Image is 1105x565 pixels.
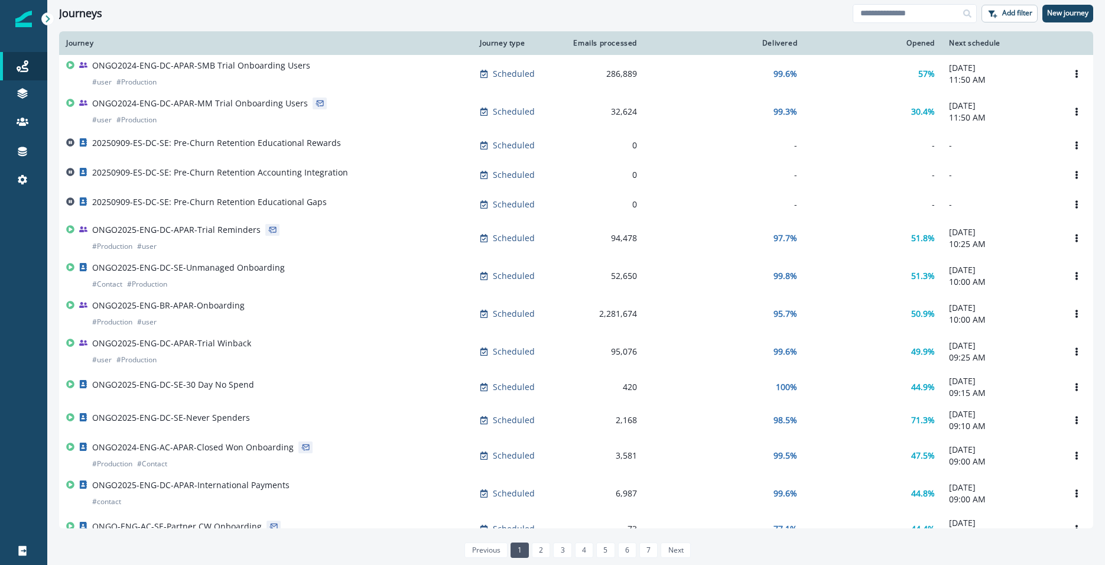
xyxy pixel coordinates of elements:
div: 32,624 [568,106,637,118]
a: Page 5 [596,543,615,558]
p: # Production [92,458,132,470]
ul: Pagination [461,543,690,558]
p: Scheduled [493,308,535,320]
p: 98.5% [773,414,797,426]
p: [DATE] [949,264,1053,276]
button: New journey [1042,5,1093,22]
p: ONGO2025-ENG-DC-SE-Unmanaged Onboarding [92,262,285,274]
div: - [651,169,797,181]
p: # user [92,354,112,366]
p: 100% [776,381,797,393]
button: Options [1067,166,1086,184]
h1: Journeys [59,7,102,20]
div: 73 [568,523,637,535]
p: 99.6% [773,488,797,499]
div: 286,889 [568,68,637,80]
p: Scheduled [493,68,535,80]
p: Scheduled [493,270,535,282]
p: 44.8% [911,488,935,499]
p: # user [137,316,157,328]
p: 47.5% [911,450,935,462]
a: ONGO2024-ENG-AC-APAR-Closed Won Onboarding#Production#ContactScheduled3,58199.5%47.5%[DATE]09:00 ... [59,437,1093,475]
button: Options [1067,196,1086,213]
a: ONGO2024-ENG-DC-APAR-MM Trial Onboarding Users#user#ProductionScheduled32,62499.3%30.4%[DATE]11:5... [59,93,1093,131]
p: 10:25 AM [949,238,1053,250]
a: Page 6 [618,543,636,558]
a: 20250909-ES-DC-SE: Pre-Churn Retention Educational GapsScheduled0---Options [59,190,1093,219]
button: Options [1067,343,1086,361]
a: Page 4 [575,543,593,558]
p: 99.3% [773,106,797,118]
div: 52,650 [568,270,637,282]
p: # Contact [137,458,167,470]
a: ONGO2025-ENG-DC-SE-Unmanaged Onboarding#Contact#ProductionScheduled52,65099.8%51.3%[DATE]10:00 AM... [59,257,1093,295]
p: [DATE] [949,482,1053,493]
p: 99.8% [773,270,797,282]
p: # Production [127,278,167,290]
p: [DATE] [949,226,1053,238]
div: Journey type [480,38,554,48]
div: - [811,199,935,210]
a: ONGO2025-ENG-BR-APAR-Onboarding#Production#userScheduled2,281,67495.7%50.9%[DATE]10:00 AMOptions [59,295,1093,333]
a: ONGO2025-ENG-DC-APAR-Trial Winback#user#ProductionScheduled95,07699.6%49.9%[DATE]09:25 AMOptions [59,333,1093,371]
p: 51.3% [911,270,935,282]
button: Add filter [981,5,1038,22]
button: Options [1067,305,1086,323]
button: Options [1067,103,1086,121]
div: - [651,139,797,151]
p: # Production [116,354,157,366]
p: [DATE] [949,340,1053,352]
p: ONGO2024-ENG-DC-APAR-MM Trial Onboarding Users [92,98,308,109]
p: 57% [918,68,935,80]
button: Options [1067,137,1086,154]
p: 20250909-ES-DC-SE: Pre-Churn Retention Educational Gaps [92,196,327,208]
div: - [811,169,935,181]
button: Options [1067,378,1086,396]
p: ONGO2024-ENG-AC-APAR-Closed Won Onboarding [92,441,294,453]
div: 94,478 [568,232,637,244]
img: Inflection [15,11,32,27]
p: # Production [92,241,132,252]
div: 0 [568,139,637,151]
p: Scheduled [493,106,535,118]
a: ONGO2025-ENG-DC-APAR-International Payments#contactScheduled6,98799.6%44.8%[DATE]09:00 AMOptions [59,475,1093,512]
p: ONGO2025-ENG-DC-APAR-Trial Winback [92,337,251,349]
div: Journey [66,38,466,48]
p: Scheduled [493,381,535,393]
a: Page 2 [532,543,550,558]
p: 11:50 AM [949,74,1053,86]
p: 09:10 AM [949,420,1053,432]
p: 30.4% [911,106,935,118]
p: 71.3% [911,414,935,426]
div: Next schedule [949,38,1053,48]
div: 6,987 [568,488,637,499]
p: # user [92,76,112,88]
p: # Production [92,316,132,328]
a: ONGO2025-ENG-DC-SE-30 Day No SpendScheduled420100%44.9%[DATE]09:15 AMOptions [59,371,1093,404]
p: # contact [92,496,121,508]
button: Options [1067,267,1086,285]
p: Scheduled [493,232,535,244]
p: 49.9% [911,346,935,358]
p: 20250909-ES-DC-SE: Pre-Churn Retention Educational Rewards [92,137,341,149]
p: - [949,169,1053,181]
p: # Contact [92,278,122,290]
p: ONGO-ENG-AC-SE-Partner CW Onboarding [92,521,262,532]
p: 09:25 AM [949,352,1053,363]
div: 2,281,674 [568,308,637,320]
p: New journey [1047,9,1088,17]
a: Page 1 is your current page [511,543,529,558]
div: - [811,139,935,151]
p: 09:00 AM [949,493,1053,505]
div: 2,168 [568,414,637,426]
p: 10:00 AM [949,276,1053,288]
a: Page 7 [639,543,658,558]
p: Scheduled [493,139,535,151]
div: 0 [568,169,637,181]
div: Emails processed [568,38,637,48]
div: 95,076 [568,346,637,358]
p: - [949,199,1053,210]
a: 20250909-ES-DC-SE: Pre-Churn Retention Accounting IntegrationScheduled0---Options [59,160,1093,190]
p: Scheduled [493,346,535,358]
p: ONGO2025-ENG-DC-SE-30 Day No Spend [92,379,254,391]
